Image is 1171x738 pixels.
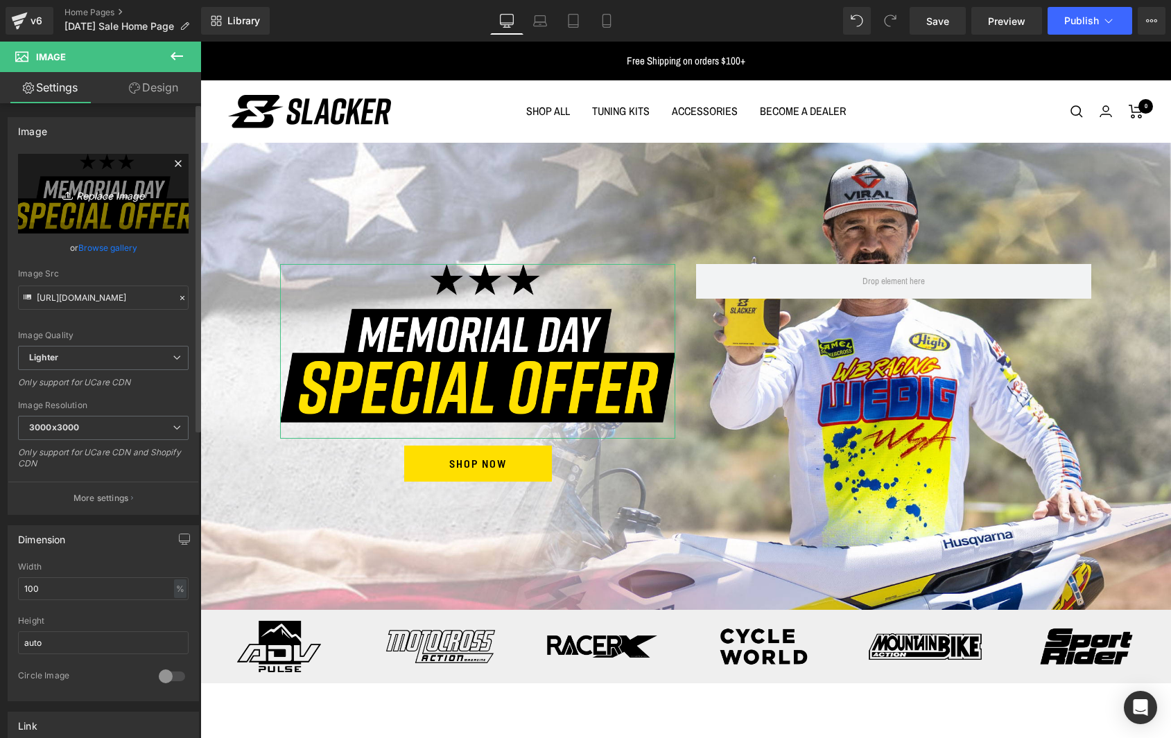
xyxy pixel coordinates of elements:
span: Preview [988,14,1025,28]
div: Only support for UCare CDN and Shopify CDN [18,447,189,478]
input: auto [18,631,189,654]
a: SHOP NOW [204,404,352,440]
input: auto [18,577,189,600]
a: Browse gallery [78,236,137,260]
a: Laptop [523,7,557,35]
span: [DATE] Sale Home Page [64,21,174,32]
div: Only support for UCare CDN [18,377,189,397]
a: TUNING KITS [392,60,449,80]
div: Open Intercom Messenger [1124,691,1157,724]
button: Publish [1048,7,1132,35]
a: Preview [971,7,1042,35]
div: or [18,240,189,255]
a: Login [899,64,912,76]
div: Width [18,562,189,572]
div: Height [18,616,189,626]
a: Search [870,64,883,76]
a: SHOP ALL [326,60,370,80]
a: Design [103,72,204,103]
span: Image [36,51,66,62]
a: v6 [6,7,53,35]
div: % [174,579,187,598]
b: Lighter [29,352,58,362]
a: Cart [928,63,943,77]
a: Desktop [490,7,523,35]
b: 3000x3000 [29,422,79,432]
i: Replace Image [48,185,159,202]
button: More [1138,7,1165,35]
div: Image [18,118,47,137]
p: More settings [73,492,129,504]
div: Link [18,712,37,732]
span: Library [227,15,260,27]
button: Redo [876,7,904,35]
p: Free Shipping on orders $100+ [314,10,657,28]
div: Dimension [18,526,66,545]
div: Image Src [18,269,189,279]
input: Link [18,285,189,310]
a: Tablet [557,7,590,35]
button: Undo [843,7,871,35]
span: SHOP NOW [249,404,306,440]
button: More settings [8,482,198,514]
cart-count: 0 [938,58,953,72]
div: v6 [28,12,45,30]
div: Image Resolution [18,401,189,410]
span: Save [926,14,949,28]
div: Image Quality [18,331,189,340]
a: BECOME A DEALER [560,60,645,80]
a: New Library [201,7,270,35]
div: Circle Image [18,670,145,685]
span: Publish [1064,15,1099,26]
a: Home Pages [64,7,201,18]
a: ACCESSORIES [471,60,537,80]
a: Mobile [590,7,623,35]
